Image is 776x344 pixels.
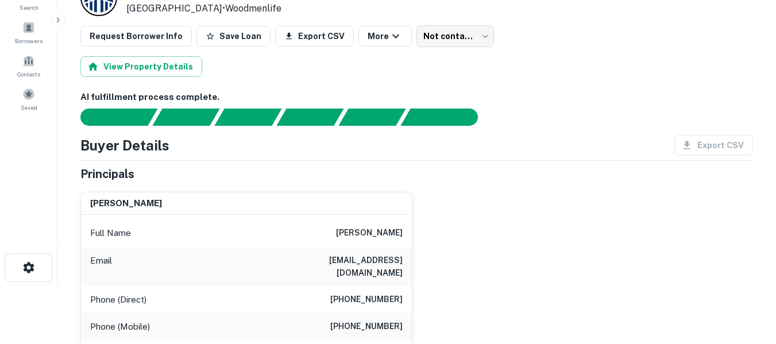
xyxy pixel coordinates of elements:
h6: [PHONE_NUMBER] [330,320,403,334]
h6: [PERSON_NAME] [90,197,162,210]
div: Principals found, still searching for contact information. This may take time... [338,109,406,126]
iframe: Chat Widget [719,252,776,307]
button: View Property Details [80,56,202,77]
span: Saved [21,103,37,112]
a: Contacts [3,50,54,81]
div: Sending borrower request to AI... [67,109,153,126]
span: Borrowers [15,36,43,45]
div: Your request is received and processing... [152,109,219,126]
div: AI fulfillment process complete. [401,109,492,126]
h6: [EMAIL_ADDRESS][DOMAIN_NAME] [265,254,403,279]
a: Saved [3,83,54,114]
p: Email [90,254,112,279]
p: Full Name [90,226,131,240]
p: Phone (Direct) [90,293,146,307]
a: Woodmenlife [225,3,281,14]
div: Not contacted [416,25,494,47]
h6: AI fulfillment process complete. [80,91,753,104]
div: Principals found, AI now looking for contact information... [276,109,343,126]
h4: Buyer Details [80,135,169,156]
p: [GEOGRAPHIC_DATA] • [126,2,313,16]
h5: Principals [80,165,134,183]
h6: [PHONE_NUMBER] [330,293,403,307]
button: More [358,26,412,47]
p: Phone (Mobile) [90,320,150,334]
button: Request Borrower Info [80,26,192,47]
h6: [PERSON_NAME] [336,226,403,240]
div: Documents found, AI parsing details... [214,109,281,126]
a: Borrowers [3,17,54,48]
span: Contacts [17,69,40,79]
button: Export CSV [275,26,354,47]
span: Search [20,3,38,12]
button: Save Loan [196,26,271,47]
